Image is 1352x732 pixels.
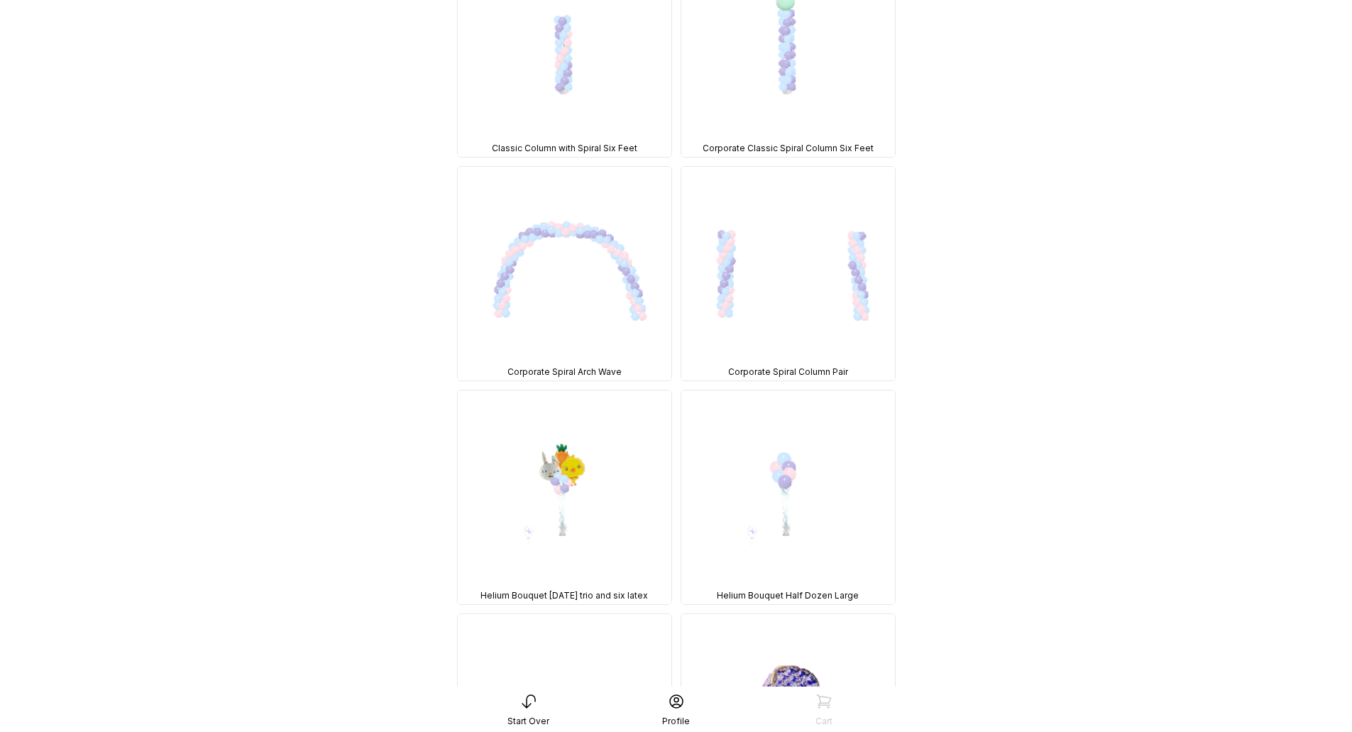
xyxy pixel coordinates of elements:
[815,716,832,727] div: Cart
[662,716,690,727] div: Profile
[507,366,622,378] span: Corporate Spiral Arch Wave
[703,143,874,154] span: Corporate Classic Spiral Column Six Feet
[492,143,637,154] span: Classic Column with Spiral Six Feet
[681,167,895,381] img: Add-ons, 3 Colors, Corporate Spiral Column Pair
[681,390,895,604] img: Add-ons, 3 Colors, Helium Bouquet Half Dozen Large
[717,590,859,601] span: Helium Bouquet Half Dozen Large
[480,590,648,601] span: Helium Bouquet [DATE] trio and six latex
[458,167,671,381] img: Add-ons, 3 Colors, Corporate Spiral Arch Wave
[458,390,671,604] img: Add-ons, 3 Colors, Helium Bouquet Easter trio and six latex
[728,366,848,378] span: Corporate Spiral Column Pair
[507,716,549,727] div: Start Over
